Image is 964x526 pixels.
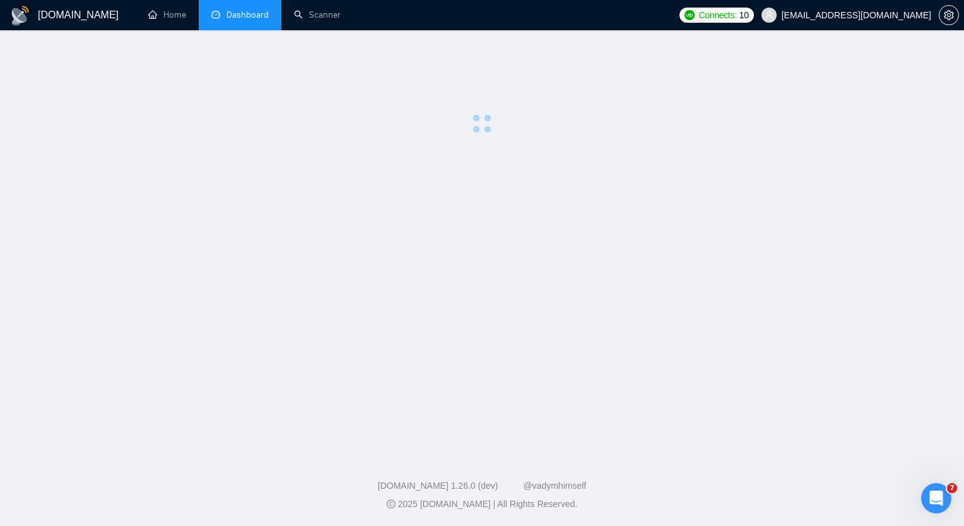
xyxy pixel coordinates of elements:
button: setting [939,5,959,25]
span: Dashboard [226,9,269,20]
span: copyright [387,500,396,508]
iframe: Intercom live chat [921,483,951,513]
a: homeHome [148,9,186,20]
span: setting [939,10,958,20]
img: logo [10,6,30,26]
span: dashboard [211,10,220,19]
a: setting [939,10,959,20]
a: [DOMAIN_NAME] 1.26.0 (dev) [378,481,498,491]
img: upwork-logo.png [685,10,695,20]
a: searchScanner [294,9,341,20]
span: user [765,11,773,20]
span: 10 [739,8,749,22]
span: Connects: [698,8,736,22]
div: 2025 [DOMAIN_NAME] | All Rights Reserved. [10,498,954,511]
span: 7 [947,483,957,493]
a: @vadymhimself [523,481,586,491]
